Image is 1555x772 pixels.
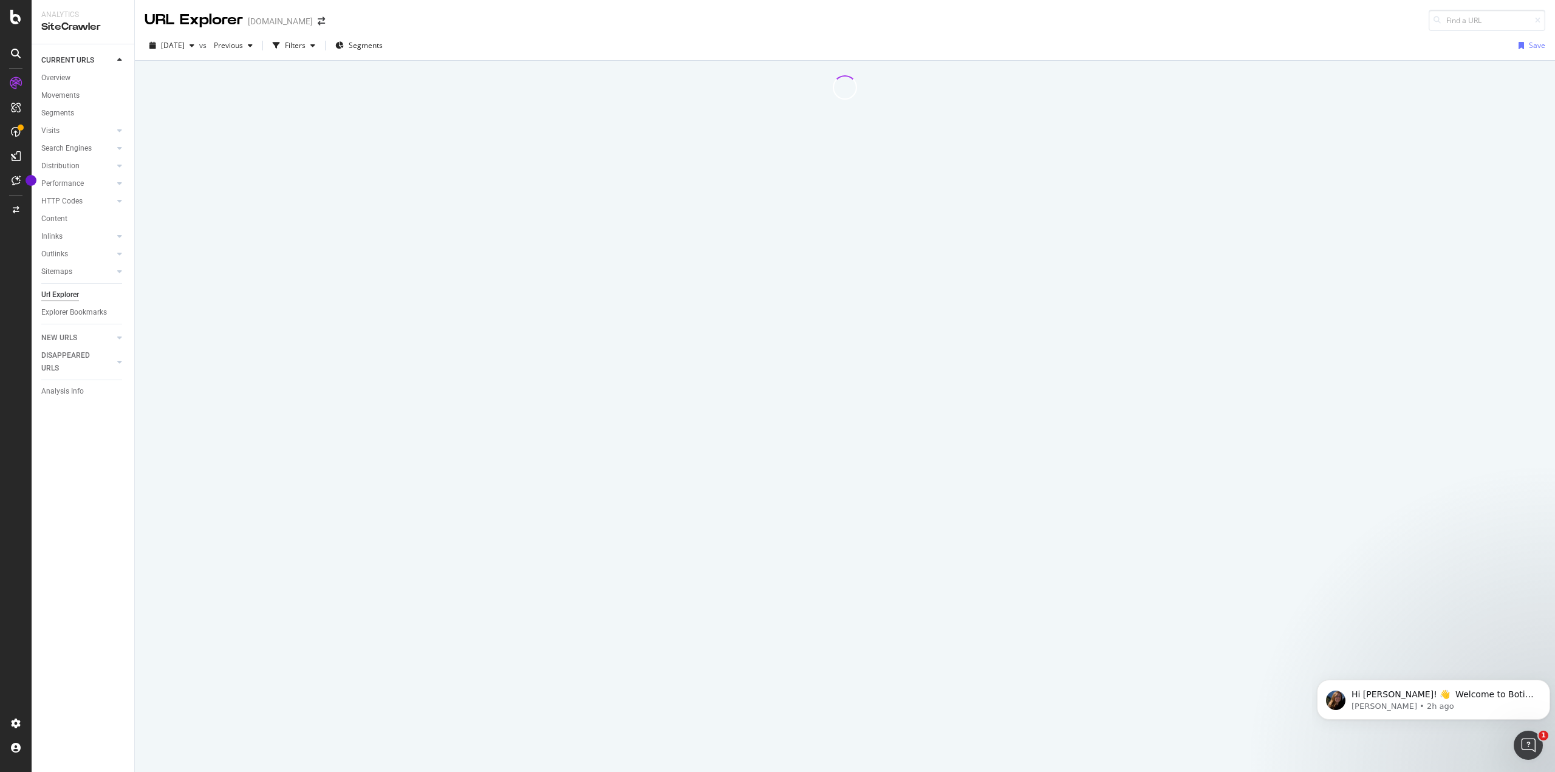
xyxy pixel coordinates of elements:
div: SiteCrawler [41,20,125,34]
span: Previous [209,40,243,50]
a: Content [41,213,126,225]
a: NEW URLS [41,332,114,344]
a: Sitemaps [41,265,114,278]
a: DISAPPEARED URLS [41,349,114,375]
div: URL Explorer [145,10,243,30]
div: Outlinks [41,248,68,261]
div: Analysis Info [41,385,84,398]
a: Overview [41,72,126,84]
div: Tooltip anchor [26,175,36,186]
div: CURRENT URLS [41,54,94,67]
button: Filters [268,36,320,55]
a: Distribution [41,160,114,173]
iframe: Intercom notifications message [1312,654,1555,739]
div: Search Engines [41,142,92,155]
a: Explorer Bookmarks [41,306,126,319]
div: Url Explorer [41,289,79,301]
a: Outlinks [41,248,114,261]
a: Analysis Info [41,385,126,398]
a: Visits [41,125,114,137]
button: Previous [209,36,258,55]
div: Visits [41,125,60,137]
a: Movements [41,89,126,102]
span: 2025 Aug. 11th [161,40,185,50]
button: [DATE] [145,36,199,55]
a: Inlinks [41,230,114,243]
button: Segments [330,36,388,55]
div: Movements [41,89,80,102]
span: vs [199,40,209,50]
a: Url Explorer [41,289,126,301]
a: Performance [41,177,114,190]
div: NEW URLS [41,332,77,344]
div: HTTP Codes [41,195,83,208]
div: Filters [285,40,306,50]
iframe: Intercom live chat [1514,731,1543,760]
a: HTTP Codes [41,195,114,208]
a: CURRENT URLS [41,54,114,67]
div: Inlinks [41,230,63,243]
div: Explorer Bookmarks [41,306,107,319]
div: Analytics [41,10,125,20]
div: Performance [41,177,84,190]
div: Sitemaps [41,265,72,278]
div: arrow-right-arrow-left [318,17,325,26]
span: 1 [1539,731,1548,740]
div: Segments [41,107,74,120]
a: Search Engines [41,142,114,155]
input: Find a URL [1429,10,1545,31]
div: Content [41,213,67,225]
span: Segments [349,40,383,50]
a: Segments [41,107,126,120]
div: Distribution [41,160,80,173]
div: DISAPPEARED URLS [41,349,103,375]
div: Save [1529,40,1545,50]
div: [DOMAIN_NAME] [248,15,313,27]
div: Overview [41,72,70,84]
button: Save [1514,36,1545,55]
